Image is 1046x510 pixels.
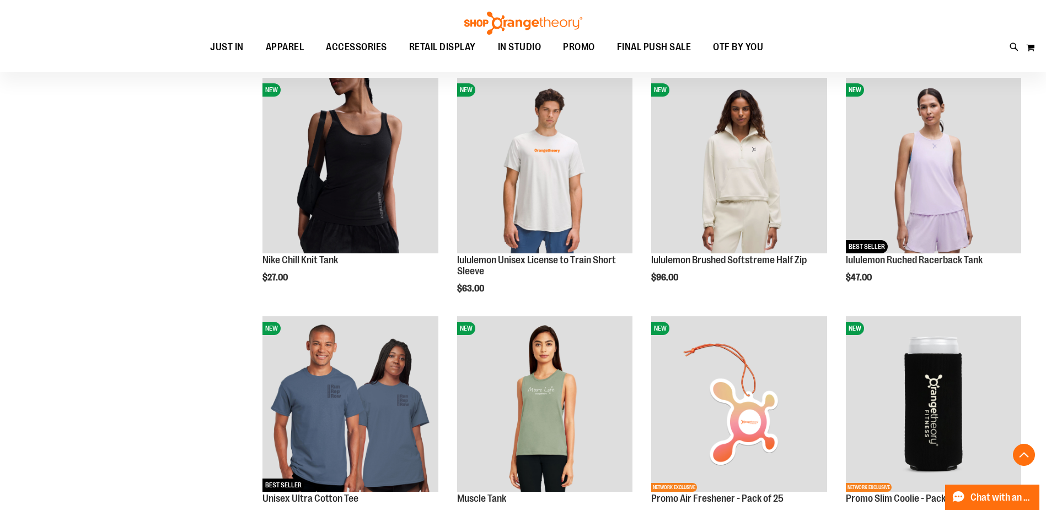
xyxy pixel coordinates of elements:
a: Promo Air Freshener - Pack of 25 [651,493,784,504]
span: $96.00 [651,273,680,283]
a: IN STUDIO [487,35,552,60]
span: BEST SELLER [846,240,888,253]
span: NEW [846,322,864,335]
span: $47.00 [846,273,873,283]
img: Promo Air Freshener - Pack of 25 [651,316,827,492]
span: BEST SELLER [262,479,304,492]
a: Promo Slim Coolie - Pack of 25NEWNETWORK EXCLUSIVE [846,316,1021,493]
span: $63.00 [457,284,486,294]
a: lululemon Unisex License to Train Short Sleeve [457,254,616,277]
img: lululemon Brushed Softstreme Half Zip [651,78,827,253]
span: NEW [651,83,669,97]
div: product [840,72,1027,311]
span: JUST IN [210,35,244,60]
a: Nike Chill Knit TankNEW [262,78,438,255]
a: lululemon Ruched Racerback Tank [846,254,983,265]
a: lululemon Unisex License to Train Short SleeveNEW [457,78,632,255]
a: JUST IN [199,35,255,60]
span: ACCESSORIES [326,35,387,60]
span: NEW [651,322,669,335]
span: $27.00 [262,273,289,283]
a: APPAREL [255,35,315,60]
span: NEW [457,322,475,335]
span: Chat with an Expert [970,492,1033,503]
img: Muscle Tank [457,316,632,492]
span: PROMO [563,35,595,60]
span: NEW [262,322,281,335]
a: Promo Air Freshener - Pack of 25NEWNETWORK EXCLUSIVE [651,316,827,493]
a: ACCESSORIES [315,35,398,60]
a: lululemon Brushed Softstreme Half ZipNEW [651,78,827,255]
span: NETWORK EXCLUSIVE [651,483,697,492]
a: lululemon Ruched Racerback TankNEWBEST SELLER [846,78,1021,255]
a: OTF BY YOU [702,35,774,60]
div: product [257,72,443,311]
a: Muscle Tank [457,493,506,504]
div: product [646,72,832,311]
a: Unisex Ultra Cotton Tee [262,493,358,504]
a: lululemon Brushed Softstreme Half Zip [651,254,807,265]
span: OTF BY YOU [713,35,763,60]
a: Unisex Ultra Cotton TeeNEWBEST SELLER [262,316,438,493]
a: Nike Chill Knit Tank [262,254,338,265]
a: Muscle TankNEW [457,316,632,493]
a: FINAL PUSH SALE [606,35,702,60]
a: PROMO [552,35,606,60]
button: Chat with an Expert [945,485,1040,510]
img: Shop Orangetheory [463,12,584,35]
button: Back To Top [1013,444,1035,466]
span: RETAIL DISPLAY [409,35,476,60]
img: Promo Slim Coolie - Pack of 25 [846,316,1021,492]
span: FINAL PUSH SALE [617,35,691,60]
span: NETWORK EXCLUSIVE [846,483,892,492]
span: NEW [457,83,475,97]
a: Promo Slim Coolie - Pack of 25 [846,493,968,504]
div: product [452,72,638,322]
span: NEW [846,83,864,97]
a: RETAIL DISPLAY [398,35,487,60]
span: APPAREL [266,35,304,60]
img: Nike Chill Knit Tank [262,78,438,253]
img: lululemon Unisex License to Train Short Sleeve [457,78,632,253]
img: Unisex Ultra Cotton Tee [262,316,438,492]
span: NEW [262,83,281,97]
img: lululemon Ruched Racerback Tank [846,78,1021,253]
span: IN STUDIO [498,35,541,60]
